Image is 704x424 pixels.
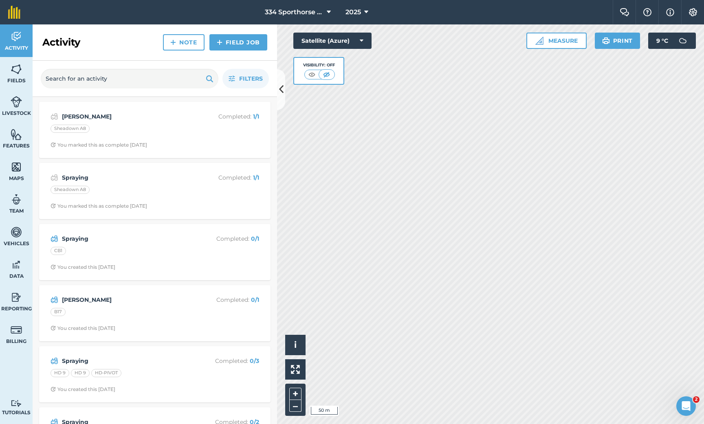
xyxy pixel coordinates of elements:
strong: 1 / 1 [253,174,259,181]
img: svg+xml;base64,PD94bWwgdmVyc2lvbj0iMS4wIiBlbmNvZGluZz0idXRmLTgiPz4KPCEtLSBHZW5lcmF0b3I6IEFkb2JlIE... [11,400,22,407]
img: svg+xml;base64,PHN2ZyB4bWxucz0iaHR0cDovL3d3dy53My5vcmcvMjAwMC9zdmciIHdpZHRoPSI1MCIgaGVpZ2h0PSI0MC... [307,70,317,79]
img: Clock with arrow pointing clockwise [51,142,56,147]
img: svg+xml;base64,PHN2ZyB4bWxucz0iaHR0cDovL3d3dy53My5vcmcvMjAwMC9zdmciIHdpZHRoPSI1NiIgaGVpZ2h0PSI2MC... [11,63,22,75]
img: svg+xml;base64,PD94bWwgdmVyc2lvbj0iMS4wIiBlbmNvZGluZz0idXRmLTgiPz4KPCEtLSBHZW5lcmF0b3I6IEFkb2JlIE... [51,295,58,305]
strong: Spraying [62,356,191,365]
div: HD 9 [71,369,90,377]
img: svg+xml;base64,PD94bWwgdmVyc2lvbj0iMS4wIiBlbmNvZGluZz0idXRmLTgiPz4KPCEtLSBHZW5lcmF0b3I6IEFkb2JlIE... [51,356,58,366]
img: svg+xml;base64,PHN2ZyB4bWxucz0iaHR0cDovL3d3dy53My5vcmcvMjAwMC9zdmciIHdpZHRoPSI1NiIgaGVpZ2h0PSI2MC... [11,128,22,141]
button: Print [595,33,640,49]
strong: 0 / 3 [250,357,259,365]
button: Filters [222,69,269,88]
strong: [PERSON_NAME] [62,295,191,304]
p: Completed : [194,173,259,182]
span: i [294,340,297,350]
strong: 1 / 1 [253,113,259,120]
img: svg+xml;base64,PHN2ZyB4bWxucz0iaHR0cDovL3d3dy53My5vcmcvMjAwMC9zdmciIHdpZHRoPSIxNCIgaGVpZ2h0PSIyNC... [170,37,176,47]
div: Sheadown A8 [51,125,90,133]
span: 334 Sporthorse Stud [265,7,323,17]
div: CB1 [51,247,66,255]
div: You created this [DATE] [51,325,115,332]
input: Search for an activity [41,69,218,88]
a: [PERSON_NAME]Completed: 0/1B17Clock with arrow pointing clockwiseYou created this [DATE] [44,290,266,336]
span: 2 [693,396,700,403]
img: svg+xml;base64,PD94bWwgdmVyc2lvbj0iMS4wIiBlbmNvZGluZz0idXRmLTgiPz4KPCEtLSBHZW5lcmF0b3I6IEFkb2JlIE... [11,226,22,238]
div: Sheadown A8 [51,186,90,194]
a: Note [163,34,205,51]
p: Completed : [194,356,259,365]
p: Completed : [194,295,259,304]
img: svg+xml;base64,PHN2ZyB4bWxucz0iaHR0cDovL3d3dy53My5vcmcvMjAwMC9zdmciIHdpZHRoPSI1MCIgaGVpZ2h0PSI0MC... [321,70,332,79]
img: svg+xml;base64,PD94bWwgdmVyc2lvbj0iMS4wIiBlbmNvZGluZz0idXRmLTgiPz4KPCEtLSBHZW5lcmF0b3I6IEFkb2JlIE... [51,112,58,121]
img: Four arrows, one pointing top left, one top right, one bottom right and the last bottom left [291,365,300,374]
button: 9 °C [648,33,696,49]
p: Completed : [194,112,259,121]
button: Satellite (Azure) [293,33,372,49]
img: Two speech bubbles overlapping with the left bubble in the forefront [620,8,629,16]
strong: Spraying [62,173,191,182]
img: svg+xml;base64,PHN2ZyB4bWxucz0iaHR0cDovL3d3dy53My5vcmcvMjAwMC9zdmciIHdpZHRoPSI1NiIgaGVpZ2h0PSI2MC... [11,161,22,173]
img: A cog icon [688,8,698,16]
iframe: Intercom live chat [676,396,696,416]
img: svg+xml;base64,PHN2ZyB4bWxucz0iaHR0cDovL3d3dy53My5vcmcvMjAwMC9zdmciIHdpZHRoPSIxOSIgaGVpZ2h0PSIyNC... [206,74,213,83]
img: svg+xml;base64,PD94bWwgdmVyc2lvbj0iMS4wIiBlbmNvZGluZz0idXRmLTgiPz4KPCEtLSBHZW5lcmF0b3I6IEFkb2JlIE... [11,291,22,303]
strong: 0 / 1 [251,235,259,242]
img: svg+xml;base64,PD94bWwgdmVyc2lvbj0iMS4wIiBlbmNvZGluZz0idXRmLTgiPz4KPCEtLSBHZW5lcmF0b3I6IEFkb2JlIE... [11,193,22,206]
img: svg+xml;base64,PD94bWwgdmVyc2lvbj0iMS4wIiBlbmNvZGluZz0idXRmLTgiPz4KPCEtLSBHZW5lcmF0b3I6IEFkb2JlIE... [51,173,58,182]
img: svg+xml;base64,PHN2ZyB4bWxucz0iaHR0cDovL3d3dy53My5vcmcvMjAwMC9zdmciIHdpZHRoPSIxNyIgaGVpZ2h0PSIxNy... [666,7,674,17]
img: fieldmargin Logo [8,6,20,19]
div: B17 [51,308,66,316]
img: svg+xml;base64,PHN2ZyB4bWxucz0iaHR0cDovL3d3dy53My5vcmcvMjAwMC9zdmciIHdpZHRoPSIxNCIgaGVpZ2h0PSIyNC... [217,37,222,47]
img: Clock with arrow pointing clockwise [51,387,56,392]
img: Clock with arrow pointing clockwise [51,325,56,331]
a: SprayingCompleted: 0/1CB1Clock with arrow pointing clockwiseYou created this [DATE] [44,229,266,275]
div: You marked this as complete [DATE] [51,142,147,148]
img: svg+xml;base64,PD94bWwgdmVyc2lvbj0iMS4wIiBlbmNvZGluZz0idXRmLTgiPz4KPCEtLSBHZW5lcmF0b3I6IEFkb2JlIE... [675,33,691,49]
a: [PERSON_NAME]Completed: 1/1Sheadown A8Clock with arrow pointing clockwiseYou marked this as compl... [44,107,266,153]
button: i [285,335,306,355]
strong: Spraying [62,234,191,243]
button: + [289,388,301,400]
strong: 0 / 1 [251,296,259,303]
h2: Activity [42,36,80,49]
div: You marked this as complete [DATE] [51,203,147,209]
img: svg+xml;base64,PD94bWwgdmVyc2lvbj0iMS4wIiBlbmNvZGluZz0idXRmLTgiPz4KPCEtLSBHZW5lcmF0b3I6IEFkb2JlIE... [51,234,58,244]
img: A question mark icon [642,8,652,16]
img: svg+xml;base64,PD94bWwgdmVyc2lvbj0iMS4wIiBlbmNvZGluZz0idXRmLTgiPz4KPCEtLSBHZW5lcmF0b3I6IEFkb2JlIE... [11,259,22,271]
img: svg+xml;base64,PD94bWwgdmVyc2lvbj0iMS4wIiBlbmNvZGluZz0idXRmLTgiPz4KPCEtLSBHZW5lcmF0b3I6IEFkb2JlIE... [11,96,22,108]
div: Visibility: Off [303,62,335,68]
img: Clock with arrow pointing clockwise [51,203,56,209]
img: Ruler icon [535,37,543,45]
a: SprayingCompleted: 1/1Sheadown A8Clock with arrow pointing clockwiseYou marked this as complete [... [44,168,266,214]
button: Measure [526,33,587,49]
a: Field Job [209,34,267,51]
a: SprayingCompleted: 0/3HD 9HD 9HD-PIVOTClock with arrow pointing clockwiseYou created this [DATE] [44,351,266,398]
span: 9 ° C [656,33,668,49]
span: 2025 [345,7,361,17]
span: Filters [239,74,263,83]
img: svg+xml;base64,PD94bWwgdmVyc2lvbj0iMS4wIiBlbmNvZGluZz0idXRmLTgiPz4KPCEtLSBHZW5lcmF0b3I6IEFkb2JlIE... [11,324,22,336]
strong: [PERSON_NAME] [62,112,191,121]
img: svg+xml;base64,PD94bWwgdmVyc2lvbj0iMS4wIiBlbmNvZGluZz0idXRmLTgiPz4KPCEtLSBHZW5lcmF0b3I6IEFkb2JlIE... [11,31,22,43]
img: Clock with arrow pointing clockwise [51,264,56,270]
img: svg+xml;base64,PHN2ZyB4bWxucz0iaHR0cDovL3d3dy53My5vcmcvMjAwMC9zdmciIHdpZHRoPSIxOSIgaGVpZ2h0PSIyNC... [602,36,610,46]
button: – [289,400,301,412]
div: HD-PIVOT [91,369,121,377]
p: Completed : [194,234,259,243]
div: You created this [DATE] [51,386,115,393]
div: You created this [DATE] [51,264,115,270]
div: HD 9 [51,369,69,377]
